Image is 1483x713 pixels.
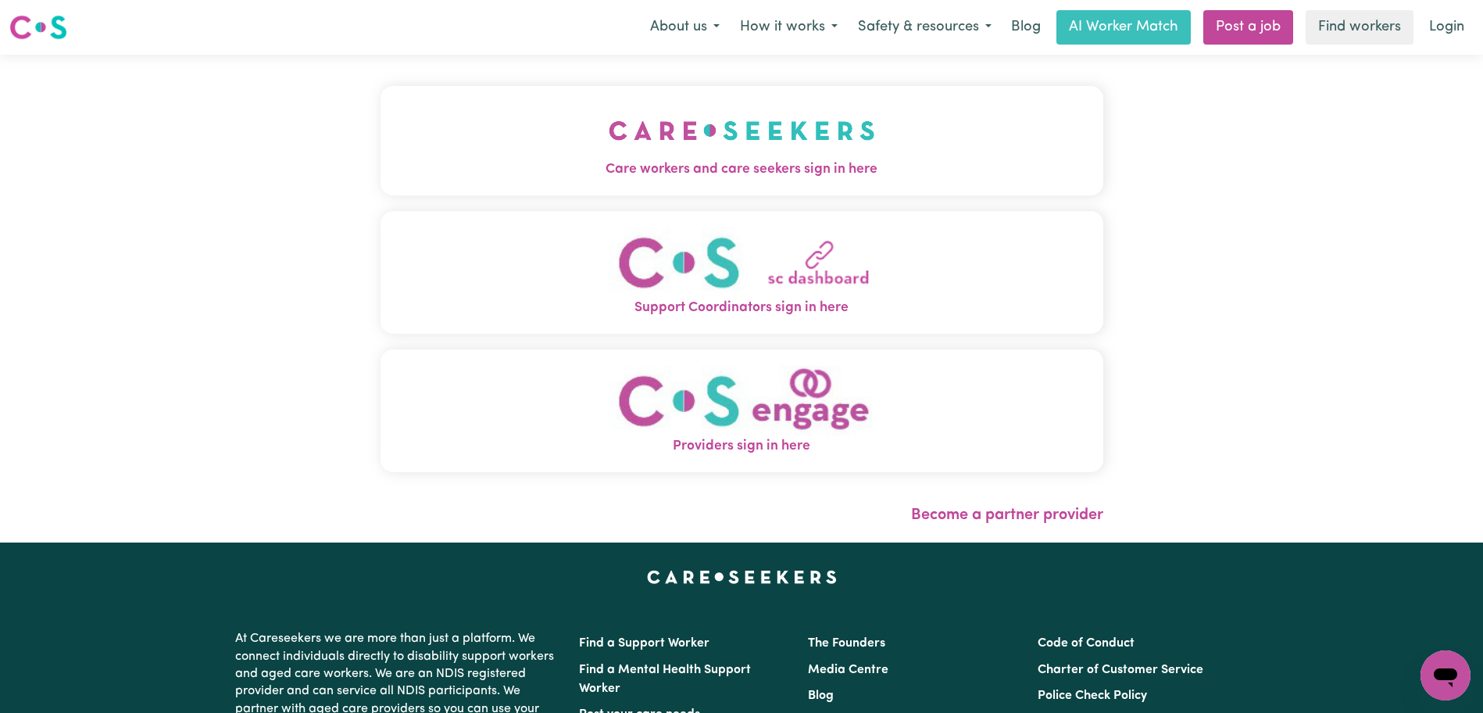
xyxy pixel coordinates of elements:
a: Find a Support Worker [579,637,709,650]
button: How it works [730,11,848,44]
a: The Founders [808,637,885,650]
a: Find a Mental Health Support Worker [579,664,751,695]
span: Care workers and care seekers sign in here [381,159,1103,180]
a: Media Centre [808,664,888,676]
button: Support Coordinators sign in here [381,211,1103,334]
a: Careseekers logo [9,9,67,45]
a: Charter of Customer Service [1038,664,1203,676]
a: Find workers [1306,10,1413,45]
a: Careseekers home page [647,571,837,583]
a: Become a partner provider [911,507,1103,523]
button: Safety & resources [848,11,1002,44]
a: Blog [1002,10,1050,45]
a: AI Worker Match [1056,10,1191,45]
button: Providers sign in here [381,349,1103,472]
a: Police Check Policy [1038,690,1147,702]
iframe: Button to launch messaging window [1420,650,1470,700]
a: Post a job [1203,10,1293,45]
a: Login [1420,10,1474,45]
span: Providers sign in here [381,436,1103,457]
a: Blog [808,690,834,702]
button: About us [640,11,730,44]
span: Support Coordinators sign in here [381,298,1103,318]
button: Care workers and care seekers sign in here [381,86,1103,195]
a: Code of Conduct [1038,637,1135,650]
img: Careseekers logo [9,13,67,41]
